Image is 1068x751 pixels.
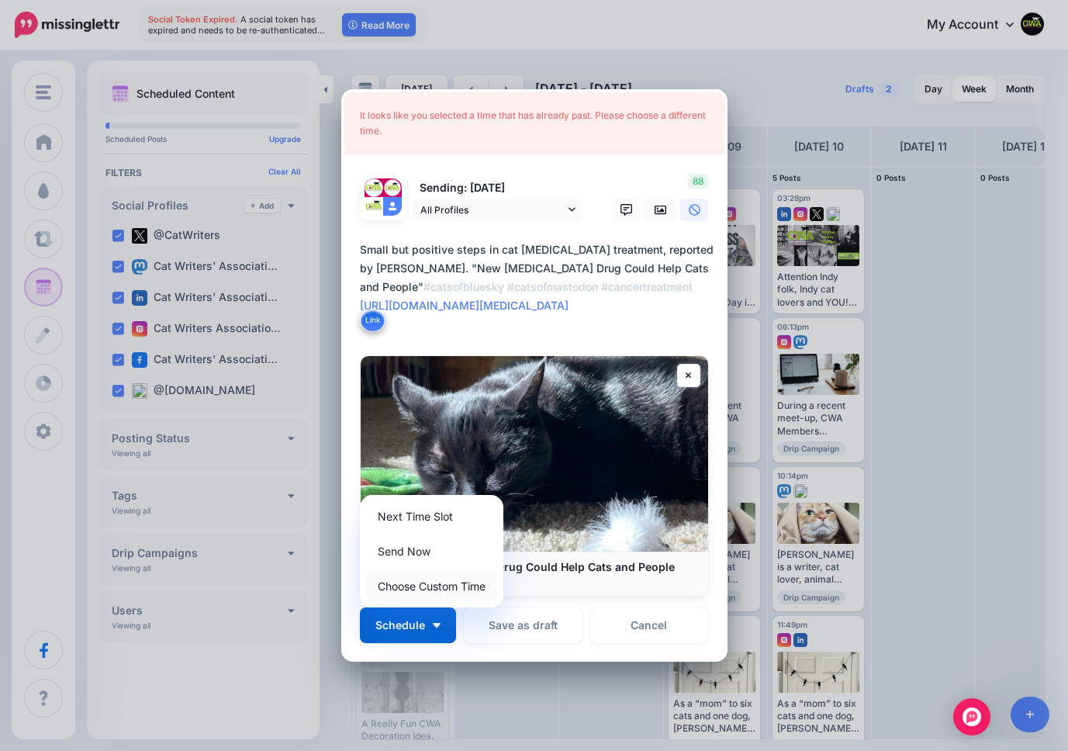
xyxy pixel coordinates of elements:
[413,179,583,197] p: Sending: [DATE]
[366,571,497,601] a: Choose Custom Time
[366,536,497,566] a: Send Now
[953,698,990,735] div: Open Intercom Messenger
[361,356,708,552] img: New Cancer Drug Could Help Cats and People
[420,202,565,218] span: All Profiles
[464,607,582,643] button: Save as draft
[360,495,503,607] div: Schedule
[360,607,456,643] button: Schedule
[365,197,383,216] img: ffae8dcf99b1d535-87638.png
[383,178,402,197] img: 45698106_333706100514846_7785613158785220608_n-bsa140427.jpg
[360,241,717,315] div: Small but positive steps in cat [MEDICAL_DATA] treatment, reported by [PERSON_NAME]. "New [MEDICA...
[365,178,383,197] img: 1qlX9Brh-74720.jpg
[688,174,708,189] span: 88
[590,607,709,643] a: Cancel
[366,501,497,531] a: Next Time Slot
[376,574,693,588] p: [DOMAIN_NAME]
[344,92,724,154] div: It looks like you selected a time that has already past. Please choose a different time.
[433,623,441,628] img: arrow-down-white.png
[375,620,425,631] span: Schedule
[413,199,583,221] a: All Profiles
[376,560,675,573] b: New [MEDICAL_DATA] Drug Could Help Cats and People
[360,309,385,332] button: Link
[383,197,402,216] img: user_default_image.png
